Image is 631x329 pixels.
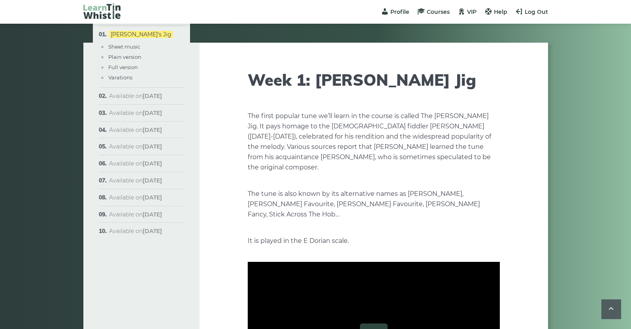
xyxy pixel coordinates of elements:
[417,8,450,15] a: Courses
[381,8,409,15] a: Profile
[143,126,162,133] strong: [DATE]
[143,143,162,150] strong: [DATE]
[143,92,162,100] strong: [DATE]
[390,8,409,15] span: Profile
[467,8,477,15] span: VIP
[494,8,507,15] span: Help
[484,8,507,15] a: Help
[83,3,121,19] img: LearnTinWhistle.com
[109,92,162,100] span: Available on
[108,54,141,60] a: Plain version
[248,70,500,89] h1: Week 1: [PERSON_NAME] Jig
[143,227,162,235] strong: [DATE]
[108,64,138,70] a: Full version
[248,189,500,220] p: The tune is also known by its alternative names as [PERSON_NAME], [PERSON_NAME] Favourite, [PERSO...
[109,194,162,201] span: Available on
[525,8,548,15] span: Log Out
[248,111,500,173] p: The first popular tune we’ll learn in the course is called The [PERSON_NAME] Jig. It pays homage ...
[427,8,450,15] span: Courses
[108,43,140,50] a: Sheet music
[109,31,173,38] a: [PERSON_NAME]’s Jig
[248,236,500,246] p: It is played in the E Dorian scale.
[109,126,162,133] span: Available on
[108,74,132,81] a: Varations
[515,8,548,15] a: Log Out
[109,160,162,167] span: Available on
[143,160,162,167] strong: [DATE]
[109,227,162,235] span: Available on
[143,211,162,218] strong: [DATE]
[109,143,162,150] span: Available on
[109,177,162,184] span: Available on
[143,177,162,184] strong: [DATE]
[143,109,162,117] strong: [DATE]
[109,109,162,117] span: Available on
[458,8,477,15] a: VIP
[143,194,162,201] strong: [DATE]
[109,211,162,218] span: Available on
